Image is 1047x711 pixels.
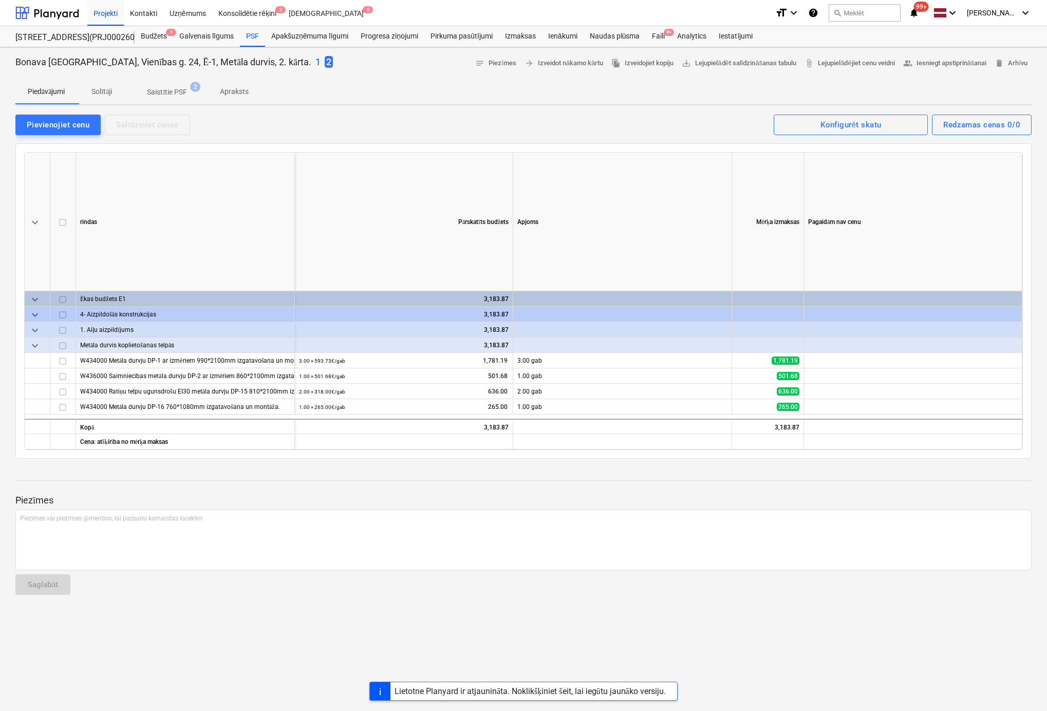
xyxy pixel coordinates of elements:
div: 1.00 gab [513,368,732,384]
p: Piedāvājumi [28,86,65,97]
button: Arhīvu [990,55,1032,71]
a: Pirkuma pasūtījumi [424,26,499,47]
div: 1. Aiļu aizpildījums [80,322,290,337]
a: PSF [240,26,265,47]
button: Piezīmes [471,55,520,71]
p: Piezīmes [15,494,1032,507]
span: 99+ [914,2,929,12]
div: 3,183.87 [732,419,804,434]
a: Analytics [671,26,713,47]
span: 1,781.19 [772,357,799,365]
div: rindas [76,153,295,291]
span: 2 [190,82,200,92]
span: 2 [275,6,286,13]
div: Cena: atšķirība no mērķa maksas [76,434,295,450]
div: 2.00 gab [513,384,732,399]
span: file_copy [611,59,621,68]
div: [STREET_ADDRESS](PRJ0002600) 2601946 [15,32,122,43]
i: Zināšanu pamats [808,7,818,19]
div: 4- Aizpildošās konstrukcijas [80,307,290,322]
p: Bonava [GEOGRAPHIC_DATA], Vienības g. 24, Ē-1, Metāla durvis, 2. kārta. [15,56,311,68]
a: Progresa ziņojumi [354,26,424,47]
span: 265.00 [777,403,799,411]
span: Iesniegt apstiprināšanai [903,58,987,69]
button: Izveidot nākamo kārtu [520,55,607,71]
div: Faili [646,26,671,47]
span: attach_file [805,59,814,68]
a: Izmaksas [499,26,542,47]
span: 501.68 [777,372,799,380]
button: 1 [315,55,321,69]
a: Lejupielādēt salīdzināšanas tabulu [678,55,800,71]
div: Konfigurēt skatu [820,118,881,132]
p: Apraksts [220,86,249,97]
span: Izveidot nākamo kārtu [525,58,603,69]
span: 501.68 [487,372,509,381]
small: 1.00 × 265.00€ / gab [299,404,345,410]
span: notes [475,59,484,68]
span: Arhīvu [995,58,1027,69]
a: Naudas plūsma [584,26,646,47]
span: save_alt [682,59,691,68]
span: 8 [363,6,373,13]
button: Iesniegt apstiprināšanai [899,55,991,71]
div: Budžets [135,26,173,47]
div: Metāla durvis koplietošanas telpās [80,338,290,352]
small: 3.00 × 593.73€ / gab [299,358,345,364]
a: Faili9+ [646,26,671,47]
span: 2 [325,56,333,68]
span: 1 [166,29,176,36]
div: Pievienojiet cenu [27,118,89,132]
button: 2 [325,55,333,69]
div: W436000 Saimniecības metāla durvju DP-2 ar izmēriem 860*2100mm izgatavošana un montāža atbilstoši... [80,368,290,383]
button: Pievienojiet cenu [15,115,101,135]
span: Lejupielādējiet cenu veidni [805,58,894,69]
a: Ienākumi [542,26,584,47]
span: 636.00 [777,387,799,396]
button: Redzamas cenas 0/0 [932,115,1032,135]
button: Izveidojiet kopiju [607,55,678,71]
span: 265.00 [487,403,509,411]
span: delete [995,59,1004,68]
button: Konfigurēt skatu [774,115,928,135]
span: Piezīmes [475,58,516,69]
i: notifications [909,7,919,19]
span: Lejupielādēt salīdzināšanas tabulu [682,58,796,69]
a: Lejupielādējiet cenu veidni [800,55,899,71]
span: keyboard_arrow_down [29,324,41,336]
div: 1.00 gab [513,399,732,415]
div: Pagaidām nav cenu [804,153,1022,291]
i: keyboard_arrow_down [946,7,959,19]
div: Kopā [76,419,295,434]
span: 9+ [664,29,674,36]
div: 3,183.87 [295,419,513,434]
span: keyboard_arrow_down [29,309,41,321]
p: 1 [315,56,321,68]
a: Iestatījumi [713,26,759,47]
a: Apakšuzņēmuma līgumi [265,26,354,47]
span: arrow_forward [525,59,534,68]
div: W434000 Ratiņu telpu ugunsdrošu EI30 metāla durvju DP-15 810*2100mm izgatavošana un montāža. RAL7047 [80,384,290,399]
a: Budžets1 [135,26,173,47]
span: [PERSON_NAME] [967,9,1018,17]
span: keyboard_arrow_down [29,216,41,229]
div: 3,183.87 [299,291,509,307]
div: Ēkas budžets E1 [80,291,290,306]
p: Saistītie PSF [147,87,187,98]
div: Pārskatīts budžets [295,153,513,291]
button: Meklēt [829,4,901,22]
iframe: Chat Widget [996,662,1047,711]
div: Apjoms [513,153,732,291]
a: Galvenais līgums [173,26,240,47]
span: Izveidojiet kopiju [611,58,674,69]
i: keyboard_arrow_down [788,7,800,19]
div: Redzamas cenas 0/0 [943,118,1020,132]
